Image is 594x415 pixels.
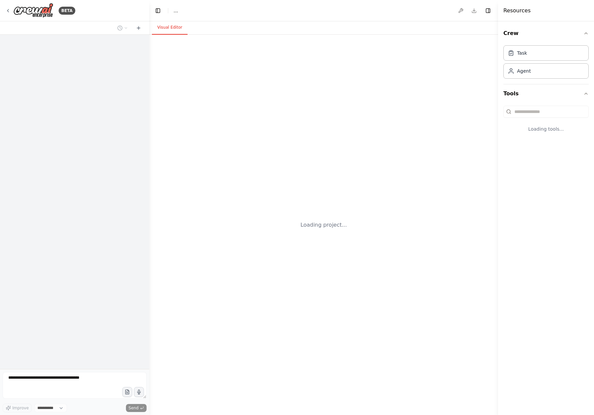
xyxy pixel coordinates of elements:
[174,7,178,14] nav: breadcrumb
[503,24,589,43] button: Crew
[483,6,493,15] button: Hide right sidebar
[12,405,29,411] span: Improve
[153,6,163,15] button: Hide left sidebar
[122,387,132,397] button: Upload files
[300,221,347,229] div: Loading project...
[3,404,32,412] button: Improve
[174,7,178,14] span: ...
[517,68,531,74] div: Agent
[13,3,53,18] img: Logo
[126,404,147,412] button: Send
[517,50,527,56] div: Task
[152,21,188,35] button: Visual Editor
[503,120,589,138] div: Loading tools...
[133,24,144,32] button: Start a new chat
[503,43,589,84] div: Crew
[59,7,75,15] div: BETA
[129,405,139,411] span: Send
[134,387,144,397] button: Click to speak your automation idea
[503,103,589,143] div: Tools
[115,24,131,32] button: Switch to previous chat
[503,84,589,103] button: Tools
[503,7,531,15] h4: Resources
